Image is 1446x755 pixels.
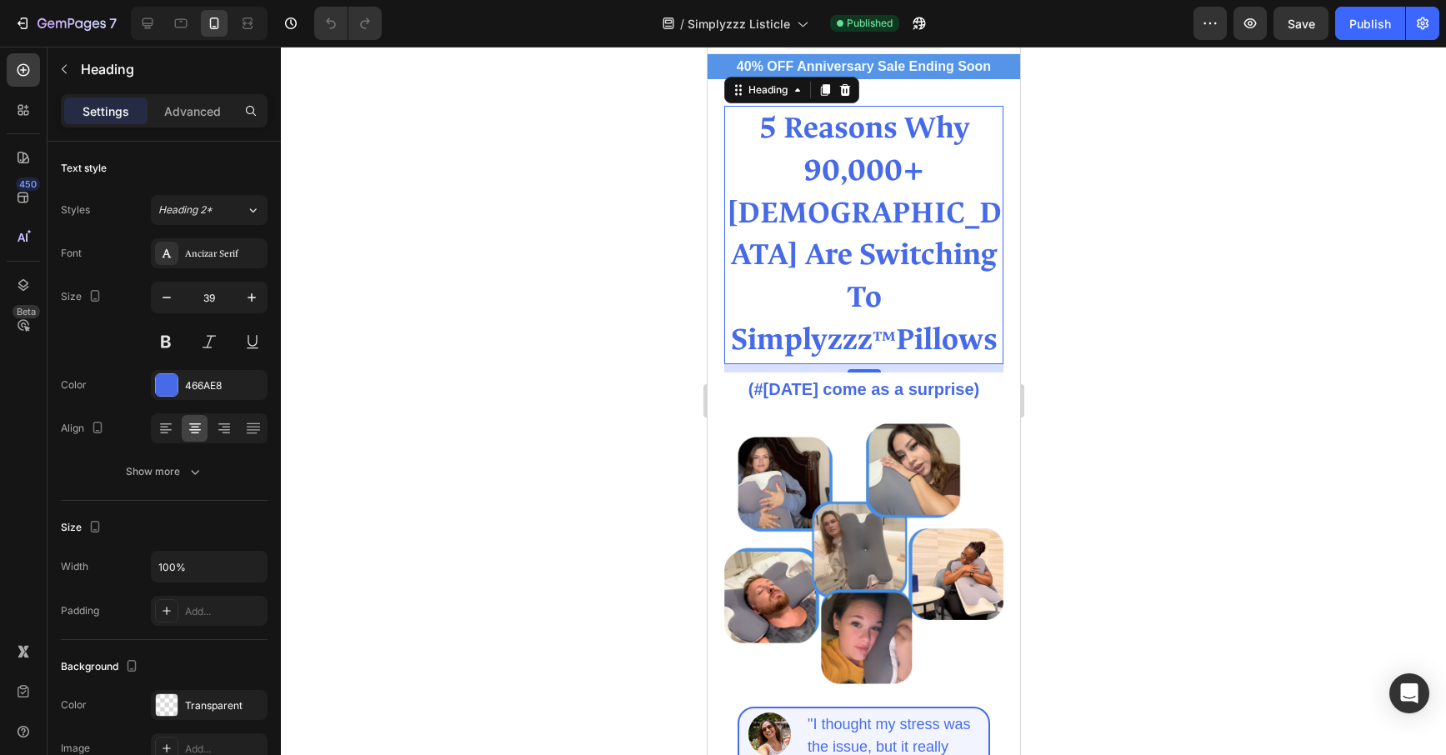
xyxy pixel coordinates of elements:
[708,47,1020,755] iframe: Design area
[83,102,129,120] p: Settings
[314,7,382,40] div: Undo/Redo
[61,697,87,712] div: Color
[16,177,40,191] div: 450
[1349,15,1391,32] div: Publish
[680,15,684,32] span: /
[185,604,263,619] div: Add...
[126,463,203,480] div: Show more
[7,7,124,40] button: 7
[164,102,221,120] p: Advanced
[61,656,142,678] div: Background
[185,247,263,262] div: Ancizar Serif
[109,13,117,33] p: 7
[1288,17,1315,31] span: Save
[61,377,87,392] div: Color
[61,246,82,261] div: Font
[61,457,268,487] button: Show more
[688,15,790,32] span: Simplyzzz Listicle
[185,378,263,393] div: 466AE8
[61,417,108,440] div: Align
[847,16,893,31] span: Published
[158,202,213,217] span: Heading 2*
[81,59,261,79] p: Heading
[61,603,99,618] div: Padding
[61,161,107,176] div: Text style
[152,552,267,582] input: Auto
[1389,673,1429,713] div: Open Intercom Messenger
[61,202,90,217] div: Styles
[185,698,263,713] div: Transparent
[1335,7,1405,40] button: Publish
[61,517,105,539] div: Size
[61,559,88,574] div: Width
[1273,7,1328,40] button: Save
[151,195,268,225] button: Heading 2*
[13,305,40,318] div: Beta
[61,286,105,308] div: Size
